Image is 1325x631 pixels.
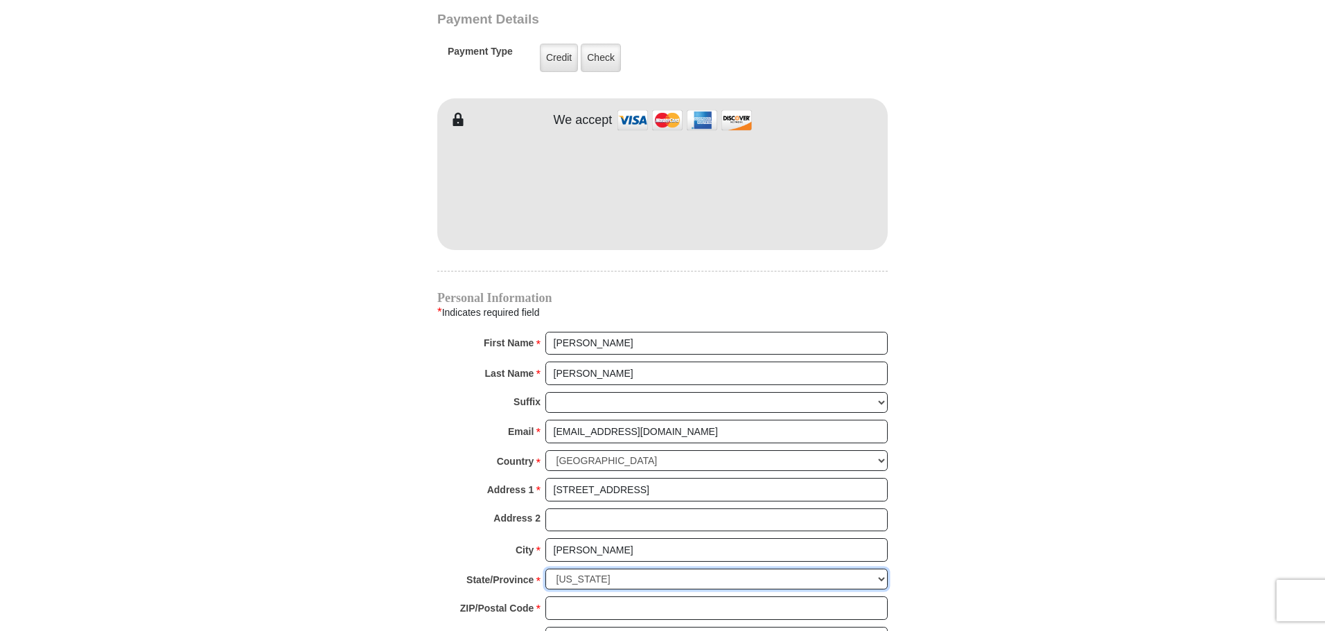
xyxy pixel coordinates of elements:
label: Check [581,44,621,72]
img: credit cards accepted [615,105,754,135]
strong: Last Name [485,364,534,383]
strong: Suffix [514,392,541,411]
label: Credit [540,44,578,72]
h5: Payment Type [448,46,513,64]
strong: State/Province [466,570,534,589]
strong: Address 1 [487,480,534,499]
h4: Personal Information [437,292,888,303]
h4: We accept [554,113,613,128]
strong: Country [497,452,534,471]
strong: First Name [484,333,534,353]
h3: Payment Details [437,12,791,28]
strong: ZIP/Postal Code [460,598,534,618]
div: Indicates required field [437,303,888,321]
strong: Email [508,422,534,441]
strong: Address 2 [493,508,541,528]
strong: City [516,540,534,560]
